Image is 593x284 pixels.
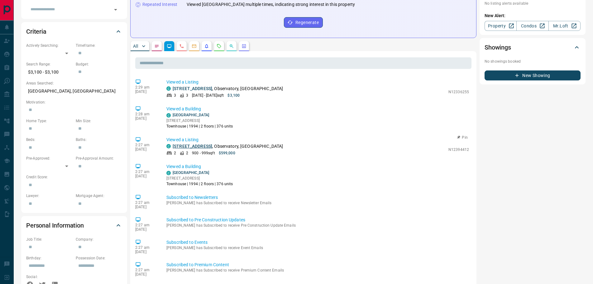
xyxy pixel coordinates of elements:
[485,21,517,31] a: Property
[186,150,188,156] p: 2
[142,1,177,8] p: Repeated Interest
[135,205,157,209] p: [DATE]
[166,123,233,129] p: Townhouse | 1994 | 2 floors | 376 units
[76,61,122,67] p: Budget:
[26,156,73,161] p: Pre-Approved:
[166,217,469,223] p: Subscribed to Pre Construction Updates
[167,44,172,49] svg: Lead Browsing Activity
[135,112,157,116] p: 2:28 am
[166,163,469,170] p: Viewed a Building
[284,17,323,28] button: Regenerate
[76,118,122,124] p: Min Size:
[227,93,240,98] p: $3,100
[135,268,157,272] p: 2:27 am
[135,143,157,147] p: 2:27 am
[242,44,246,49] svg: Agent Actions
[133,44,138,48] p: All
[448,89,469,95] p: N12336255
[485,70,581,80] button: New Showing
[26,24,122,39] div: Criteria
[111,5,120,14] button: Open
[485,1,581,6] p: No listing alerts available
[135,200,157,205] p: 2:27 am
[166,246,469,250] p: [PERSON_NAME] has Subscribed to receive Event Emails
[76,237,122,242] p: Company:
[166,106,469,112] p: Viewed a Building
[166,223,469,228] p: [PERSON_NAME] has Subscribed to receive Pre Construction Update Emails
[166,118,233,123] p: [STREET_ADDRESS]
[173,171,209,175] a: [GEOGRAPHIC_DATA]
[135,85,157,89] p: 2:29 am
[135,223,157,227] p: 2:27 am
[26,118,73,124] p: Home Type:
[192,93,224,98] p: [DATE] - [DATE] sqft
[135,147,157,152] p: [DATE]
[26,43,73,48] p: Actively Searching:
[76,156,122,161] p: Pre-Approval Amount:
[166,137,469,143] p: Viewed a Listing
[192,150,215,156] p: 900 - 999 sqft
[166,144,171,148] div: condos.ca
[485,42,511,52] h2: Showings
[26,193,73,199] p: Lawyer:
[26,80,122,86] p: Areas Searched:
[26,99,122,105] p: Motivation:
[166,79,469,85] p: Viewed a Listing
[26,67,73,77] p: $3,100 - $3,100
[186,93,188,98] p: 3
[204,44,209,49] svg: Listing Alerts
[26,237,73,242] p: Job Title:
[135,116,157,121] p: [DATE]
[174,93,176,98] p: 3
[166,181,233,187] p: Townhouse | 1994 | 2 floors | 376 units
[166,171,171,175] div: condos.ca
[26,218,122,233] div: Personal Information
[173,85,283,92] p: , Observatory, [GEOGRAPHIC_DATA]
[166,176,233,181] p: [STREET_ADDRESS]
[166,113,171,118] div: condos.ca
[135,227,157,232] p: [DATE]
[135,272,157,277] p: [DATE]
[173,143,283,150] p: , Observatory, [GEOGRAPHIC_DATA]
[135,174,157,178] p: [DATE]
[219,150,235,156] p: $599,000
[516,21,548,31] a: Condos
[485,59,581,64] p: No showings booked
[166,86,171,91] div: condos.ca
[485,12,581,19] p: New Alert:
[173,86,212,91] a: [STREET_ADDRESS]
[453,135,471,140] button: Pin
[135,245,157,250] p: 2:27 am
[229,44,234,49] svg: Opportunities
[26,26,46,36] h2: Criteria
[174,150,176,156] p: 2
[135,89,157,94] p: [DATE]
[76,43,122,48] p: Timeframe:
[26,61,73,67] p: Search Range:
[26,220,84,230] h2: Personal Information
[26,255,73,261] p: Birthday:
[179,44,184,49] svg: Calls
[166,268,469,272] p: [PERSON_NAME] has Subscribed to receive Premium Content Emails
[187,1,355,8] p: Viewed [GEOGRAPHIC_DATA] multiple times, indicating strong interest in this property
[166,201,469,205] p: [PERSON_NAME] has Subscribed to receive Newsletter Emails
[166,262,469,268] p: Subscribed to Premium Content
[76,255,122,261] p: Possession Date:
[192,44,197,49] svg: Emails
[26,137,73,142] p: Beds:
[173,144,212,149] a: [STREET_ADDRESS]
[76,193,122,199] p: Mortgage Agent:
[166,194,469,201] p: Subscribed to Newsletters
[26,274,73,280] p: Social:
[217,44,222,49] svg: Requests
[76,137,122,142] p: Baths:
[173,113,209,117] a: [GEOGRAPHIC_DATA]
[154,44,159,49] svg: Notes
[166,239,469,246] p: Subscribed to Events
[448,147,469,152] p: N12394412
[485,40,581,55] div: Showings
[26,174,122,180] p: Credit Score:
[135,170,157,174] p: 2:27 am
[548,21,581,31] a: Mr.Loft
[26,86,122,96] p: [GEOGRAPHIC_DATA], [GEOGRAPHIC_DATA]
